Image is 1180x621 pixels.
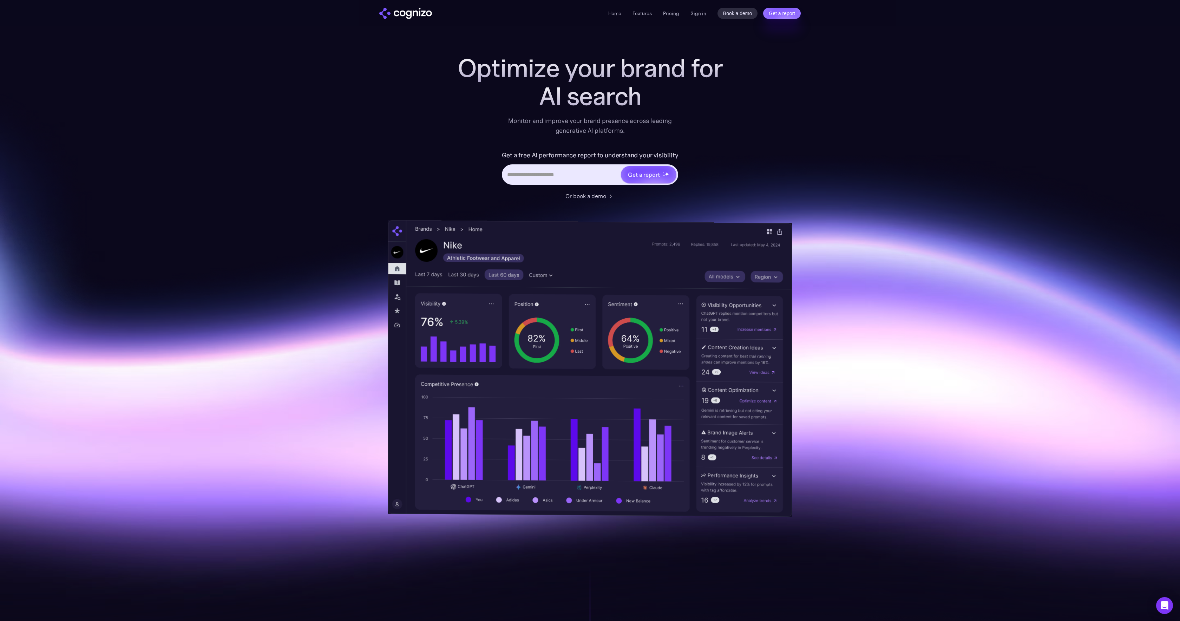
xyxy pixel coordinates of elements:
[608,10,621,17] a: Home
[565,192,615,200] a: Or book a demo
[379,8,432,19] a: home
[663,172,664,173] img: star
[690,9,706,18] a: Sign in
[388,220,792,517] img: Cognizo AI visibility optimization dashboard
[450,54,730,82] h1: Optimize your brand for
[663,10,679,17] a: Pricing
[632,10,652,17] a: Features
[502,150,678,161] label: Get a free AI performance report to understand your visibility
[717,8,758,19] a: Book a demo
[565,192,606,200] div: Or book a demo
[628,170,660,179] div: Get a report
[663,175,665,177] img: star
[1156,597,1173,614] div: Open Intercom Messenger
[502,150,678,188] form: Hero URL Input Form
[450,82,730,110] div: AI search
[620,165,677,184] a: Get a reportstarstarstar
[504,116,676,136] div: Monitor and improve your brand presence across leading generative AI platforms.
[664,172,669,176] img: star
[379,8,432,19] img: cognizo logo
[763,8,801,19] a: Get a report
